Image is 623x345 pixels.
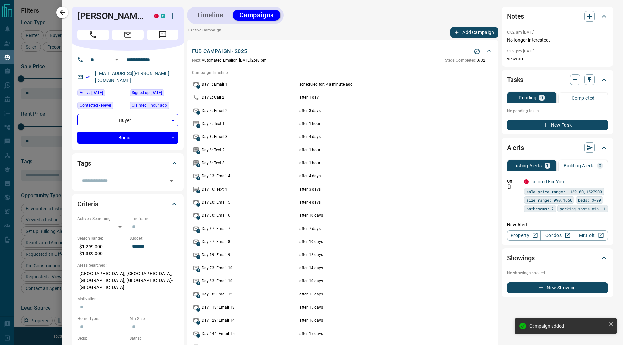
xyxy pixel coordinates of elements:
p: Beds: [77,335,126,341]
p: FUB CAMPAIGN - 2025 [192,48,247,55]
p: after 10 days [299,278,459,284]
a: Tailored For You [531,179,564,184]
a: Condos [540,230,574,241]
div: property.ca [154,14,159,18]
div: Tags [77,155,178,171]
span: A [196,85,200,89]
p: Day 1: Email 1 [202,81,298,87]
button: Open [113,56,121,64]
p: Motivation: [77,296,178,302]
p: after 12 days [299,252,459,258]
button: New Showing [507,282,608,293]
p: 5:32 pm [DATE] [507,49,535,53]
p: Listing Alerts [513,163,542,168]
p: Day 2: Call 2 [202,94,298,100]
span: Contacted - Never [80,102,111,109]
span: A [196,203,200,207]
span: A [196,308,200,312]
p: after 15 days [299,291,459,297]
p: Budget: [130,235,178,241]
p: Day 16: Text 4 [202,186,298,192]
span: Active [DATE] [80,90,103,96]
a: Property [507,230,541,241]
p: Day 129: Email 14 [202,317,298,323]
span: Message [147,30,178,40]
button: Open [167,176,176,186]
div: Alerts [507,140,608,155]
span: A [196,334,200,338]
p: Completed [572,96,595,100]
span: Email [112,30,144,40]
p: scheduled for: < a minute ago [299,81,459,87]
p: Day 83: Email 10 [202,278,298,284]
p: yesware [507,55,608,62]
p: after 14 days [299,265,459,271]
p: Min Size: [130,316,178,322]
div: Notes [507,9,608,24]
span: A [196,150,200,154]
p: Day 13: Email 4 [202,173,298,179]
p: Day 59: Email 9 [202,252,298,258]
h2: Showings [507,253,535,263]
p: after 4 days [299,173,459,179]
p: Day 8: Text 2 [202,147,298,153]
p: Day 4: Text 1 [202,121,298,127]
p: Automated Email on [DATE] 2:48 pm [192,57,267,63]
p: Day 73: Email 10 [202,265,298,271]
span: size range: 990,1650 [526,197,572,203]
span: A [196,268,200,272]
h1: [PERSON_NAME] [77,11,144,21]
button: New Task [507,120,608,130]
div: Campaign added [529,323,606,329]
p: Day 30: Email 6 [202,213,298,218]
p: Search Range: [77,235,126,241]
span: A [196,190,200,193]
p: after 1 hour [299,147,459,153]
p: Timeframe: [130,216,178,222]
a: [EMAIL_ADDRESS][PERSON_NAME][DOMAIN_NAME] [95,71,169,83]
span: A [196,229,200,233]
p: after 4 days [299,199,459,205]
p: Day 37: Email 7 [202,226,298,232]
p: Baths: [130,335,178,341]
div: Thu Sep 11 2025 [77,89,126,98]
p: 1 Active Campaign [187,27,221,38]
p: after 10 days [299,239,459,245]
span: parking spots min: 1 [560,205,606,212]
p: Home Type: [77,316,126,322]
span: A [196,216,200,220]
button: Campaigns [233,10,280,21]
span: A [196,255,200,259]
p: Day 113: Email 13 [202,304,298,310]
span: bathrooms: 2 [526,205,554,212]
p: Day 47: Email 8 [202,239,298,245]
div: Showings [507,250,608,266]
div: Thu Nov 01 2018 [130,89,178,98]
span: A [196,176,200,180]
p: Day 98: Email 12 [202,291,298,297]
p: after 7 days [299,226,459,232]
span: A [196,294,200,298]
p: after 1 hour [299,160,459,166]
svg: Email Verified [86,75,90,79]
h2: Alerts [507,142,524,153]
p: Campaign Timeline [192,70,493,76]
span: A [196,124,200,128]
p: Day 4: Email 2 [202,108,298,113]
p: after 16 days [299,317,459,323]
div: FUB CAMPAIGN - 2025Stop CampaignNext:Automated Emailon [DATE] 2:48 pmSteps Completed:0/32 [192,46,493,65]
span: Steps Completed: [445,58,477,63]
p: Off [507,178,520,184]
p: Areas Searched: [77,262,178,268]
p: No showings booked [507,270,608,276]
p: No longer interested. [507,37,608,44]
svg: Push Notification Only [507,184,512,189]
p: after 15 days [299,304,459,310]
p: Day 8: Email 3 [202,134,298,140]
span: sale price range: 1169100,1527900 [526,188,602,195]
span: Claimed 1 hour ago [132,102,167,109]
p: after 1 day [299,94,459,100]
div: Bogus [77,132,178,144]
p: after 3 days [299,186,459,192]
p: 0 [599,163,601,168]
